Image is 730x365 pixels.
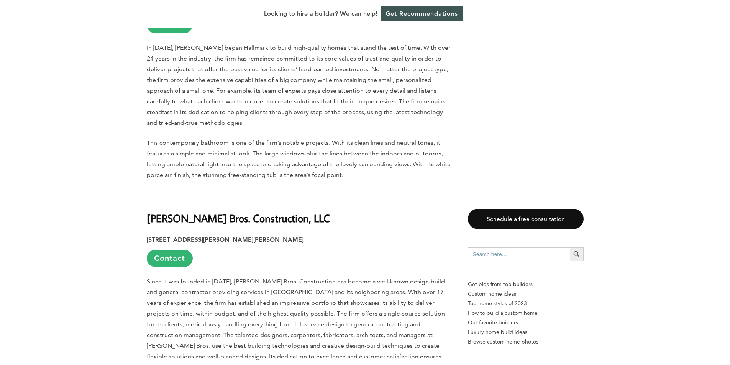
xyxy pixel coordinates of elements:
p: In [DATE], [PERSON_NAME] began Hallmark to build high-quality homes that stand the test of time. ... [147,43,453,128]
p: Get bids from top builders [468,280,584,289]
svg: Search [573,250,581,259]
a: How to build a custom home [468,308,584,318]
a: Schedule a free consultation [468,209,584,229]
a: Get Recommendations [381,6,463,21]
a: Browse custom home photos [468,337,584,347]
a: Our favorite builders [468,318,584,327]
a: Top home styles of 2023 [468,299,584,308]
iframe: Drift Widget Chat Controller [583,310,721,356]
input: Search here... [468,247,570,261]
strong: [STREET_ADDRESS][PERSON_NAME][PERSON_NAME] [147,236,303,243]
a: Custom home ideas [468,289,584,299]
a: Contact [147,250,193,267]
strong: [PERSON_NAME] Bros. Construction, LLC [147,211,330,225]
p: This contemporary bathroom is one of the firm’s notable projects. With its clean lines and neutra... [147,137,453,180]
a: Luxury home build ideas [468,327,584,337]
